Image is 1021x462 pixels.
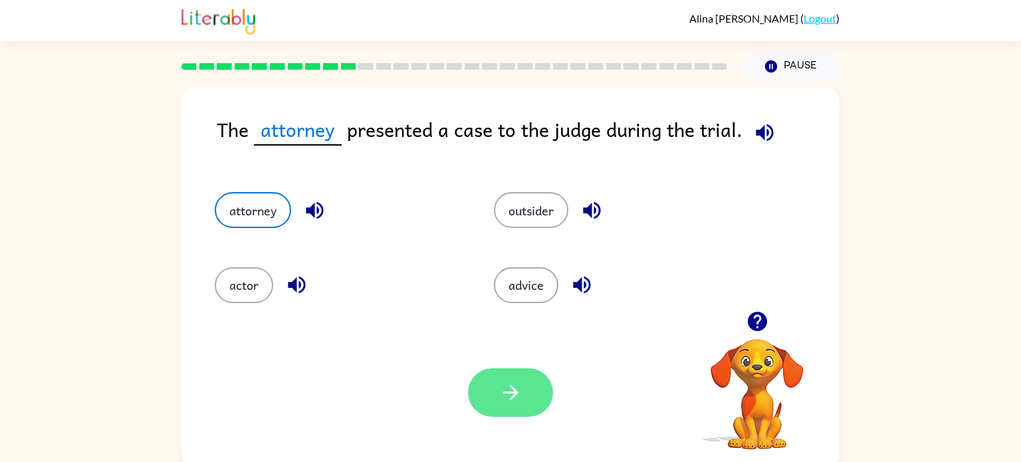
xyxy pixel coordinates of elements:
button: advice [494,267,558,303]
img: Literably [181,5,255,35]
span: Alina [PERSON_NAME] [689,12,800,25]
a: Logout [804,12,836,25]
button: Pause [743,51,840,82]
button: actor [215,267,273,303]
span: attorney [254,114,342,146]
video: Your browser must support playing .mp4 files to use Literably. Please try using another browser. [691,318,824,451]
button: outsider [494,192,568,228]
button: attorney [215,192,291,228]
div: The presented a case to the judge during the trial. [217,114,840,166]
div: ( ) [689,12,840,25]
